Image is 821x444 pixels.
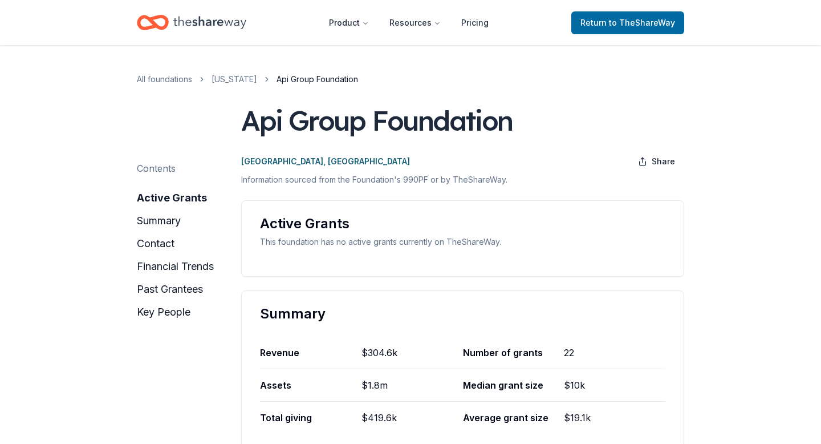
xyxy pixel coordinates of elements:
[380,11,450,34] button: Resources
[241,155,410,168] p: [GEOGRAPHIC_DATA], [GEOGRAPHIC_DATA]
[260,215,665,233] div: Active Grants
[241,104,513,136] div: Api Group Foundation
[137,303,190,321] button: key people
[260,369,361,401] div: Assets
[571,11,684,34] a: Returnto TheShareWay
[137,189,207,207] button: active grants
[564,369,665,401] div: $10k
[277,72,358,86] span: Api Group Foundation
[137,212,181,230] button: summary
[463,337,564,369] div: Number of grants
[241,173,684,187] p: Information sourced from the Foundation's 990PF or by TheShareWay.
[260,305,665,323] div: Summary
[629,150,684,173] button: Share
[320,11,378,34] button: Product
[463,402,564,434] div: Average grant size
[212,72,257,86] a: [US_STATE]
[260,402,361,434] div: Total giving
[137,162,176,175] div: Contents
[137,72,684,86] nav: breadcrumb
[564,402,665,434] div: $19.1k
[652,155,675,168] span: Share
[137,72,192,86] a: All foundations
[564,337,665,369] div: 22
[137,235,174,253] button: contact
[361,369,463,401] div: $1.8m
[137,9,246,36] a: Home
[260,235,665,249] div: This foundation has no active grants currently on TheShareWay.
[361,337,463,369] div: $304.6k
[580,16,675,30] span: Return
[609,18,675,27] span: to TheShareWay
[361,402,463,434] div: $419.6k
[137,280,203,298] button: past grantees
[137,257,214,276] button: financial trends
[463,369,564,401] div: Median grant size
[320,9,498,36] nav: Main
[260,337,361,369] div: Revenue
[452,11,498,34] a: Pricing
